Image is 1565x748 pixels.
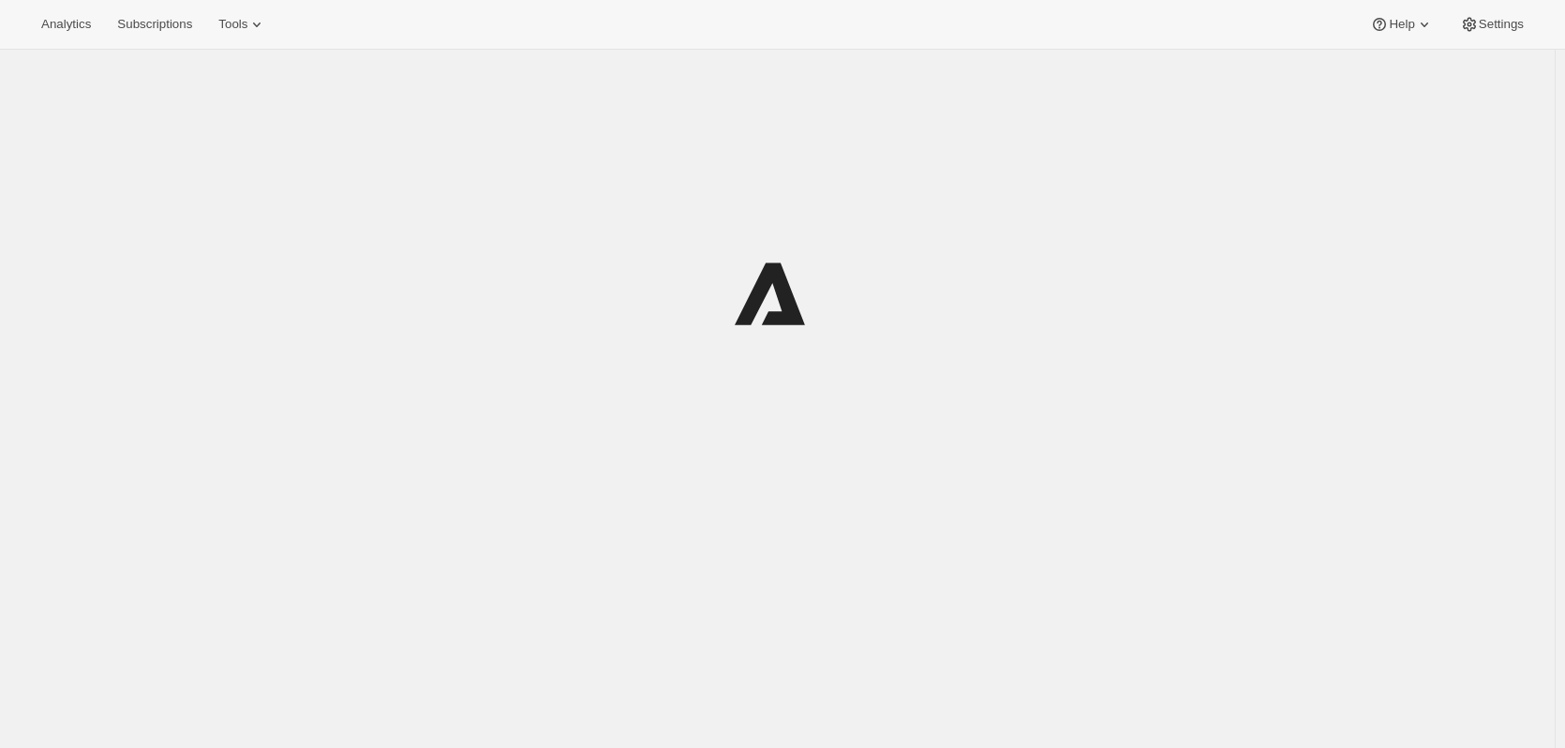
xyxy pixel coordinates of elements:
[218,17,247,32] span: Tools
[30,11,102,37] button: Analytics
[106,11,203,37] button: Subscriptions
[117,17,192,32] span: Subscriptions
[1479,17,1524,32] span: Settings
[1449,11,1535,37] button: Settings
[1359,11,1444,37] button: Help
[41,17,91,32] span: Analytics
[1389,17,1414,32] span: Help
[207,11,277,37] button: Tools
